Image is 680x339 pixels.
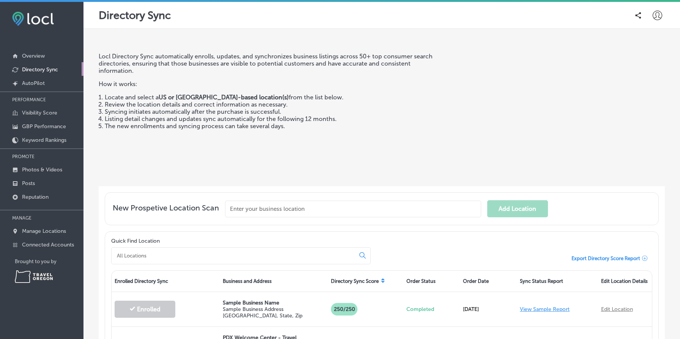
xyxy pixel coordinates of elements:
[22,123,66,130] p: GBP Performance
[22,137,66,143] p: Keyword Rankings
[225,201,481,217] input: Enter your business location
[105,115,435,122] li: Listing detail changes and updates sync automatically for the following 12 months.
[105,101,435,108] li: Review the location details and correct information as necessary.
[460,271,517,292] div: Order Date
[406,306,457,312] p: Completed
[15,270,53,283] img: Travel Oregon
[159,94,289,101] strong: US or [GEOGRAPHIC_DATA]-based location(s)
[99,9,171,22] p: Directory Sync
[111,238,160,244] label: Quick Find Location
[105,122,435,130] li: The new enrollments and syncing process can take several days.
[22,194,49,200] p: Reputation
[105,108,435,115] li: Syncing initiates automatically after the purchase is successful.
[520,306,570,312] a: View Sample Report
[220,271,328,292] div: Business and Address
[571,256,640,261] span: Export Directory Score Report
[99,74,435,88] p: How it works:
[601,306,633,312] a: Edit Location
[22,166,62,173] p: Photos & Videos
[460,298,517,320] div: [DATE]
[223,306,325,312] p: Sample Business Address
[403,271,460,292] div: Order Status
[116,252,353,259] input: All Locations
[22,53,45,59] p: Overview
[12,12,54,26] img: fda3e92497d09a02dc62c9cd864e3231.png
[22,66,58,73] p: Directory Sync
[112,271,220,292] div: Enrolled Directory Sync
[22,228,66,234] p: Manage Locations
[115,301,175,318] button: Enrolled
[22,80,45,86] p: AutoPilot
[105,94,435,101] li: Locate and select a from the list below.
[113,203,219,217] span: New Prospetive Location Scan
[223,312,325,319] p: [GEOGRAPHIC_DATA], State, Zip
[15,259,83,264] p: Brought to you by
[331,303,357,315] p: 250/250
[487,200,548,217] button: Add Location
[22,110,57,116] p: Visibility Score
[223,300,325,306] p: Sample Business Name
[22,242,74,248] p: Connected Accounts
[22,180,35,187] p: Posts
[99,53,435,74] p: Locl Directory Sync automatically enrolls, updates, and synchronizes business listings across 50+...
[598,271,652,292] div: Edit Location Details
[441,53,665,179] iframe: Locl: Directory Sync Overview
[517,271,598,292] div: Sync Status Report
[328,271,403,292] div: Directory Sync Score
